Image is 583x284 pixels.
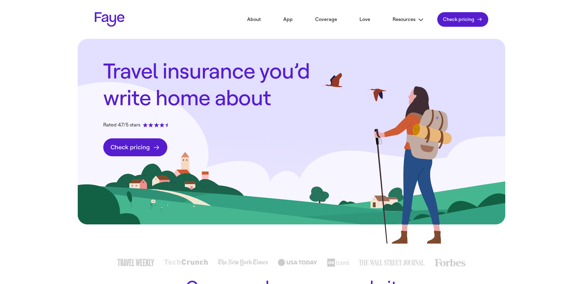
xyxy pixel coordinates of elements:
[103,138,167,156] a: Check pricing
[350,13,379,26] a: Love
[306,13,346,26] a: Coverage
[238,13,270,26] a: About
[103,58,322,112] h1: Travel insurance you’d write home about
[384,13,433,26] button: Resources
[95,12,124,27] a: Faye Logo
[103,121,170,129] div: Rated 4.7/5 stars
[274,13,302,26] a: App
[111,144,150,151] span: Check pricing
[437,12,488,27] a: Check pricing
[443,16,474,23] span: Check pricing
